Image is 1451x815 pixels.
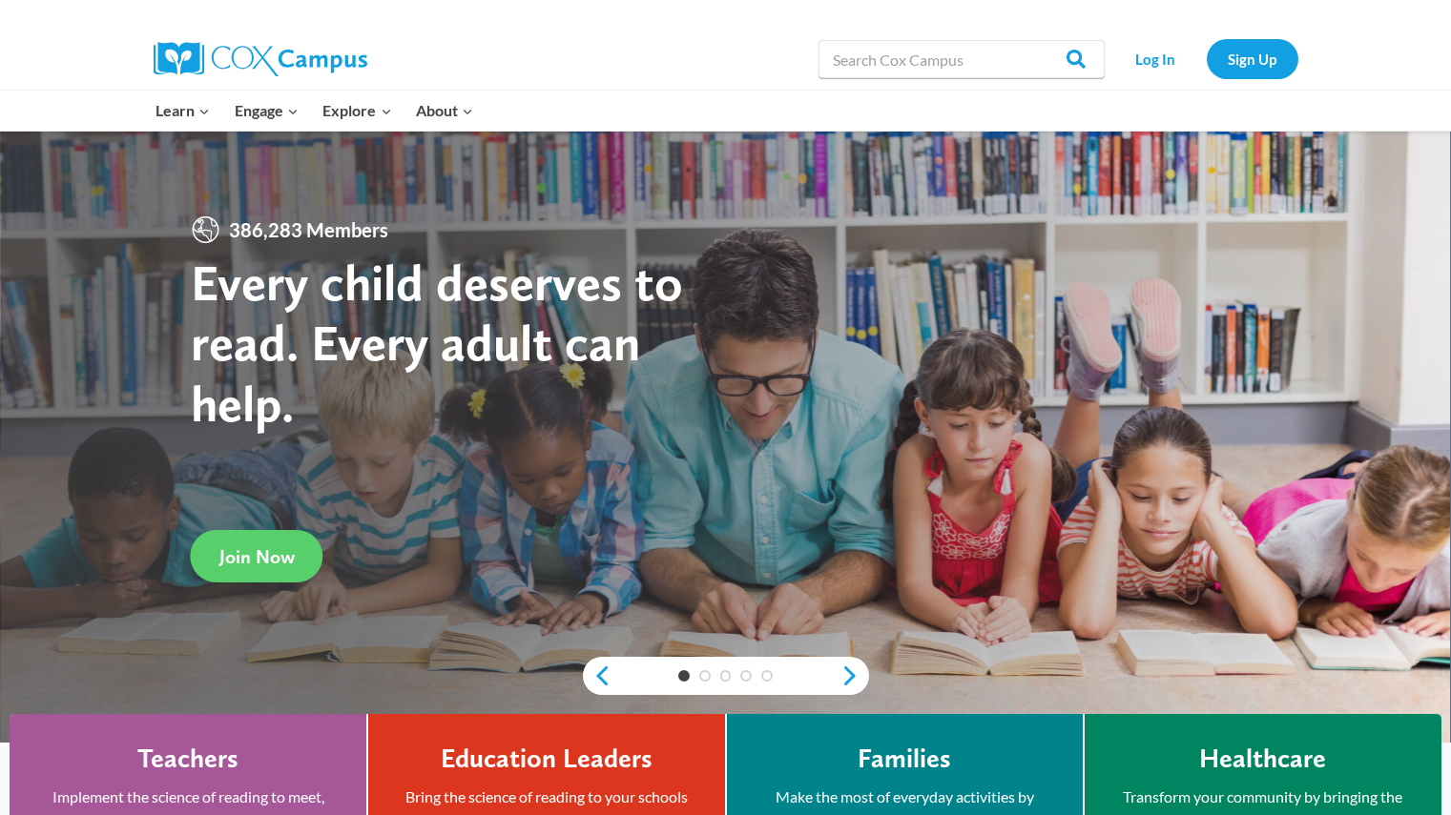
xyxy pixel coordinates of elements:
h4: Education Leaders [441,743,653,775]
a: 2 [699,670,711,682]
a: 5 [761,670,773,682]
a: Join Now [191,530,323,582]
a: Sign Up [1207,39,1298,78]
h4: Teachers [137,743,238,775]
div: content slider buttons [583,657,869,695]
nav: Secondary Navigation [1114,39,1298,78]
h4: Families [858,743,951,775]
span: 386,283 Members [221,214,396,245]
a: 1 [678,670,690,682]
span: Engage [235,98,299,123]
span: Explore [322,98,391,123]
a: previous [583,664,611,687]
a: next [840,664,869,687]
a: 4 [740,670,752,682]
img: Cox Campus [154,42,367,76]
h4: Healthcare [1199,743,1326,775]
a: Log In [1114,39,1197,78]
span: About [416,98,473,123]
strong: Every child deserves to read. Every adult can help. [191,252,683,434]
input: Search Cox Campus [819,40,1105,78]
span: Learn [155,98,210,123]
span: Join Now [219,545,295,568]
a: 3 [720,670,732,682]
nav: Primary Navigation [144,91,486,131]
